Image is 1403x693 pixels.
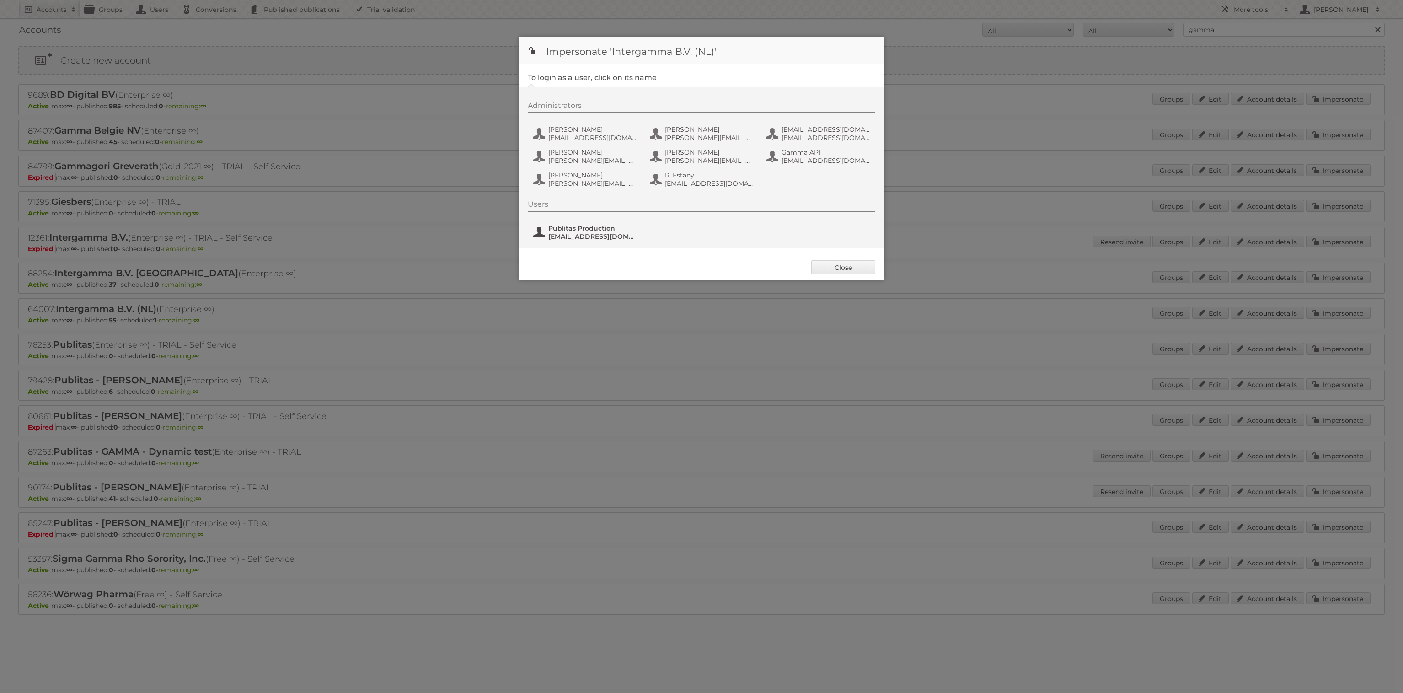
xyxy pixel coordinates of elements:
span: R. Estany [665,171,754,179]
span: [EMAIL_ADDRESS][DOMAIN_NAME] [548,134,637,142]
span: [EMAIL_ADDRESS][DOMAIN_NAME] [665,179,754,188]
button: [PERSON_NAME] [PERSON_NAME][EMAIL_ADDRESS][DOMAIN_NAME] [649,124,756,143]
span: [PERSON_NAME][EMAIL_ADDRESS][DOMAIN_NAME] [665,134,754,142]
h1: Impersonate 'Intergamma B.V. (NL)' [519,37,884,64]
a: Close [811,260,875,274]
span: [EMAIL_ADDRESS][DOMAIN_NAME] [782,134,870,142]
button: [PERSON_NAME] [PERSON_NAME][EMAIL_ADDRESS][DOMAIN_NAME] [532,147,640,166]
button: [PERSON_NAME] [PERSON_NAME][EMAIL_ADDRESS][DOMAIN_NAME] [649,147,756,166]
legend: To login as a user, click on its name [528,73,657,82]
div: Administrators [528,101,875,113]
button: [EMAIL_ADDRESS][DOMAIN_NAME] [EMAIL_ADDRESS][DOMAIN_NAME] [766,124,873,143]
button: Publitas Production [EMAIL_ADDRESS][DOMAIN_NAME] [532,223,640,242]
span: [EMAIL_ADDRESS][DOMAIN_NAME] [548,232,637,241]
span: [EMAIL_ADDRESS][DOMAIN_NAME] [782,125,870,134]
button: [PERSON_NAME] [PERSON_NAME][EMAIL_ADDRESS][DOMAIN_NAME] [532,170,640,188]
span: [PERSON_NAME] [665,148,754,156]
button: Gamma API [EMAIL_ADDRESS][DOMAIN_NAME] [766,147,873,166]
span: Publitas Production [548,224,637,232]
span: [PERSON_NAME] [665,125,754,134]
button: [PERSON_NAME] [EMAIL_ADDRESS][DOMAIN_NAME] [532,124,640,143]
span: [PERSON_NAME][EMAIL_ADDRESS][DOMAIN_NAME] [548,179,637,188]
div: Users [528,200,875,212]
button: R. Estany [EMAIL_ADDRESS][DOMAIN_NAME] [649,170,756,188]
span: [EMAIL_ADDRESS][DOMAIN_NAME] [782,156,870,165]
span: [PERSON_NAME] [548,125,637,134]
span: [PERSON_NAME][EMAIL_ADDRESS][DOMAIN_NAME] [548,156,637,165]
span: Gamma API [782,148,870,156]
span: [PERSON_NAME] [548,171,637,179]
span: [PERSON_NAME][EMAIL_ADDRESS][DOMAIN_NAME] [665,156,754,165]
span: [PERSON_NAME] [548,148,637,156]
